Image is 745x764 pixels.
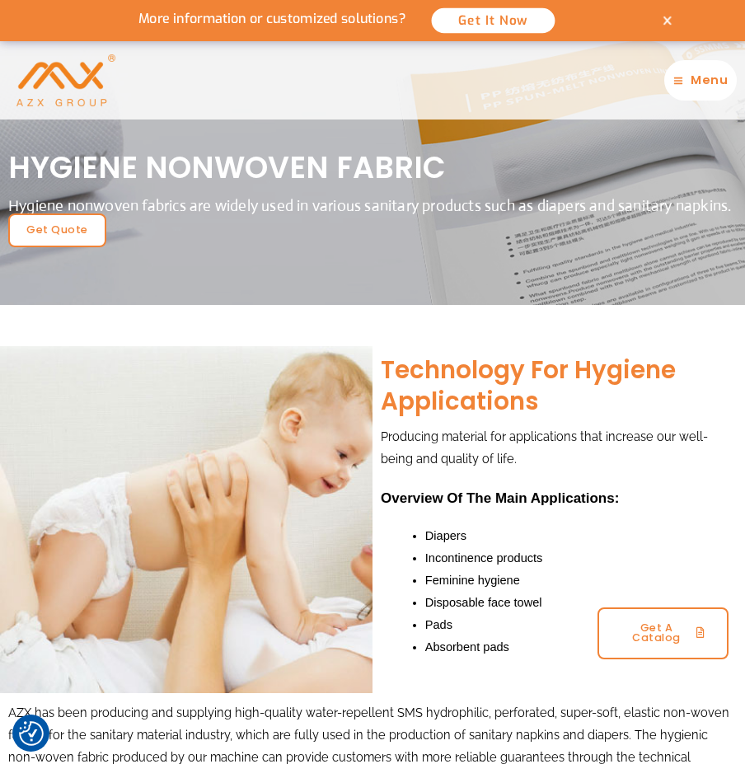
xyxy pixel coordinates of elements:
[381,354,737,417] h2: Technology for hygiene applications
[664,60,737,101] button: Main menu toggle
[425,636,581,659] li: Absorbent pads
[8,195,737,218] div: Hygiene nonwoven fabrics are widely used in various sanitary products such as diapers and sanitar...
[381,490,737,508] h2: Overview of the main applications:
[126,12,417,27] p: More information or customized solutions?
[16,54,115,106] a: AZX Nonwoven Machine
[26,225,88,236] span: Get Quote
[621,623,692,644] span: Get a catalog
[19,721,44,746] img: Revisit consent button
[425,614,581,636] li: Pads
[691,69,728,91] span: Menu
[425,592,581,614] li: Disposable face towel
[430,7,556,35] button: Get It Now
[8,148,737,187] h1: HYGIENE Nonwoven FABRIC
[425,525,581,547] li: Diapers
[597,607,729,660] a: Get a catalog
[381,425,737,470] p: Producing material for applications that increase our well-being and quality of life.
[425,569,581,592] li: Feminine hygiene
[425,547,581,569] li: Incontinence products
[19,721,44,746] button: Consent Preferences
[8,213,106,247] a: Get Quote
